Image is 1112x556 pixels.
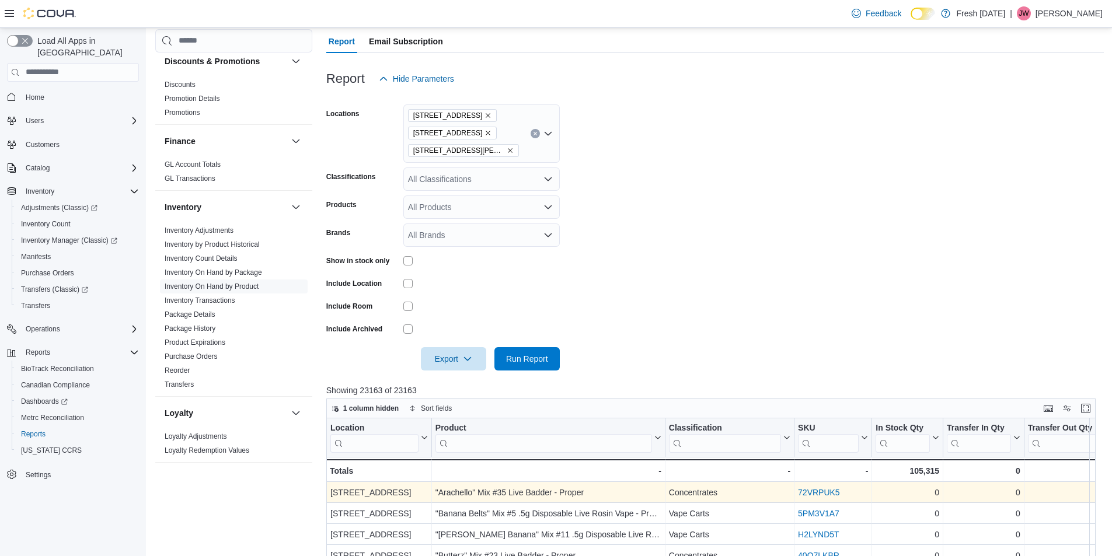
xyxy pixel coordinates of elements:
[330,422,419,433] div: Location
[21,90,49,104] a: Home
[16,217,75,231] a: Inventory Count
[21,429,46,439] span: Reports
[413,110,483,121] span: [STREET_ADDRESS]
[947,422,1011,433] div: Transfer In Qty
[165,160,221,169] a: GL Account Totals
[506,353,548,365] span: Run Report
[374,67,459,90] button: Hide Parameters
[494,347,560,370] button: Run Report
[669,422,781,433] div: Classification
[798,422,859,452] div: SKU URL
[165,366,190,375] span: Reorder
[165,135,287,147] button: Finance
[165,201,287,213] button: Inventory
[393,73,454,85] span: Hide Parameters
[21,397,68,406] span: Dashboards
[12,216,144,232] button: Inventory Count
[16,250,139,264] span: Manifests
[876,506,939,520] div: 0
[326,72,365,86] h3: Report
[21,252,51,261] span: Manifests
[326,279,382,288] label: Include Location
[330,527,428,541] div: [STREET_ADDRESS]
[1036,6,1103,20] p: [PERSON_NAME]
[165,407,287,419] button: Loyalty
[16,266,79,280] a: Purchase Orders
[543,174,553,184] button: Open list of options
[435,464,661,478] div: -
[12,377,144,393] button: Canadian Compliance
[165,446,249,455] span: Loyalty Redemption Values
[330,422,428,452] button: Location
[16,362,99,376] a: BioTrack Reconciliation
[165,282,259,291] a: Inventory On Hand by Product
[2,183,144,200] button: Inventory
[21,285,88,294] span: Transfers (Classic)
[1041,401,1055,415] button: Keyboard shortcuts
[326,256,390,265] label: Show in stock only
[165,310,215,319] a: Package Details
[165,240,260,249] a: Inventory by Product Historical
[947,527,1020,541] div: 0
[21,364,94,373] span: BioTrack Reconciliation
[165,380,194,389] span: Transfers
[16,443,86,457] a: [US_STATE] CCRS
[16,411,139,425] span: Metrc Reconciliation
[16,394,72,408] a: Dashboards
[155,429,312,462] div: Loyalty
[23,8,76,19] img: Cova
[669,422,781,452] div: Classification
[165,226,233,235] a: Inventory Adjustments
[405,401,456,415] button: Sort fields
[165,432,227,440] a: Loyalty Adjustments
[16,362,139,376] span: BioTrack Reconciliation
[798,422,859,433] div: SKU
[947,506,1020,520] div: 0
[2,160,144,176] button: Catalog
[21,114,139,128] span: Users
[165,380,194,389] a: Transfers
[12,200,144,216] a: Adjustments (Classic)
[165,296,235,305] a: Inventory Transactions
[21,467,139,481] span: Settings
[12,410,144,426] button: Metrc Reconciliation
[21,236,117,245] span: Inventory Manager (Classic)
[2,321,144,337] button: Operations
[26,116,44,125] span: Users
[16,282,139,296] span: Transfers (Classic)
[21,90,139,104] span: Home
[16,299,139,313] span: Transfers
[876,422,930,433] div: In Stock Qty
[413,127,483,139] span: [STREET_ADDRESS]
[26,187,54,196] span: Inventory
[330,422,419,452] div: Location
[911,8,935,20] input: Dark Mode
[165,55,260,67] h3: Discounts & Promotions
[21,301,50,310] span: Transfers
[1060,401,1074,415] button: Display options
[16,378,95,392] a: Canadian Compliance
[165,81,196,89] a: Discounts
[408,109,497,122] span: 10915 NW 45 Hwy
[669,506,790,520] div: Vape Carts
[16,217,139,231] span: Inventory Count
[326,384,1104,396] p: Showing 23163 of 23163
[330,464,428,478] div: Totals
[329,30,355,53] span: Report
[435,422,652,433] div: Product
[165,94,220,103] span: Promotion Details
[165,352,218,361] a: Purchase Orders
[165,80,196,89] span: Discounts
[16,233,122,247] a: Inventory Manager (Classic)
[876,422,939,452] button: In Stock Qty
[21,138,64,152] a: Customers
[669,527,790,541] div: Vape Carts
[165,352,218,361] span: Purchase Orders
[21,268,74,278] span: Purchase Orders
[16,266,139,280] span: Purchase Orders
[16,378,139,392] span: Canadian Compliance
[21,161,139,175] span: Catalog
[330,485,428,499] div: [STREET_ADDRESS]
[2,89,144,106] button: Home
